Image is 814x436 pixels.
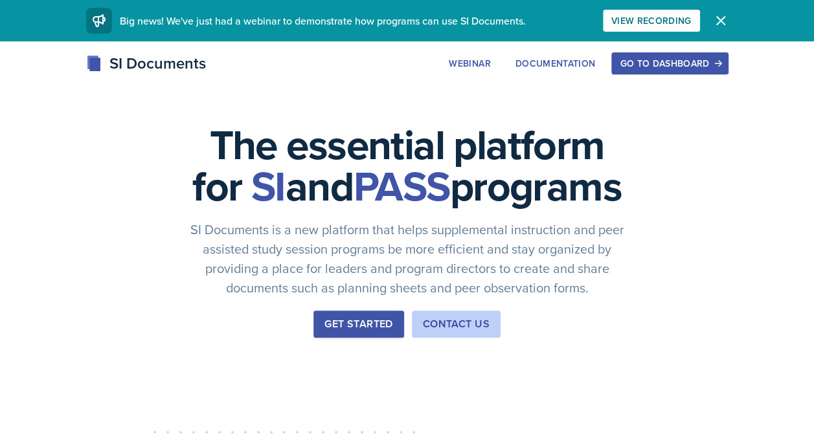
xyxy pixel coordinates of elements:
[603,10,700,32] button: View Recording
[620,58,719,69] div: Go to Dashboard
[515,58,596,69] div: Documentation
[440,52,499,74] button: Webinar
[449,58,490,69] div: Webinar
[412,311,501,338] button: Contact Us
[423,316,490,332] div: Contact Us
[611,52,728,74] button: Go to Dashboard
[86,52,206,75] div: SI Documents
[507,52,604,74] button: Documentation
[313,311,403,338] button: Get Started
[324,316,392,332] div: Get Started
[120,14,526,28] span: Big news! We've just had a webinar to demonstrate how programs can use SI Documents.
[611,16,692,26] div: View Recording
